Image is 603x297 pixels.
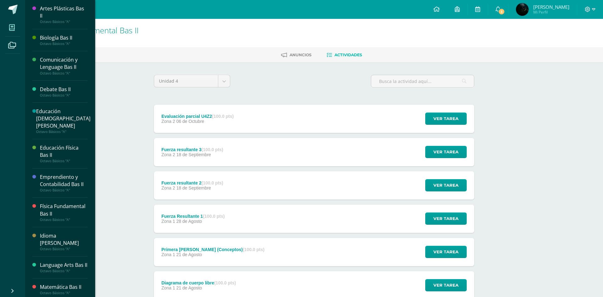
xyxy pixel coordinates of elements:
span: 28 de Agosto [176,219,202,224]
a: Idioma [PERSON_NAME]Octavo Básicos "A" [40,232,88,251]
div: Debate Bas II [40,86,88,93]
div: Octavo Básicos "A" [40,291,88,295]
span: 18 de Septiembre [176,152,211,157]
button: Ver tarea [425,212,467,225]
div: Artes Plásticas Bas II [40,5,88,19]
img: ea2c9f684ff9e42fb51035a1b57a2cbb.png [516,3,529,16]
span: 3 [498,8,505,15]
button: Ver tarea [425,179,467,191]
div: Language Arts Bas II [40,261,88,269]
span: Ver tarea [433,279,459,291]
input: Busca la actividad aquí... [371,75,474,87]
div: Física Fundamental Bas II [40,203,88,217]
div: Octavo Básicos "A" [40,19,88,24]
div: Octavo Básicos "A" [40,71,88,75]
span: 18 de Septiembre [176,185,211,190]
div: Diagrama de cuerpo libre [161,280,236,285]
div: Octavo Básicos "A" [40,188,88,192]
div: Fuerza Resultante 1 [161,214,225,219]
span: Unidad 4 [159,75,213,87]
a: Language Arts Bas IIOctavo Básicos "A" [40,261,88,273]
div: Fuerza resultante 3 [161,147,223,152]
div: Comunicación y Lenguage Bas II [40,56,88,71]
a: Actividades [327,50,362,60]
strong: (100.0 pts) [202,180,223,185]
span: 21 de Agosto [176,252,202,257]
strong: (100.0 pts) [212,114,234,119]
span: Ver tarea [433,179,459,191]
div: Octavo Básicos "A" [36,129,90,134]
span: Zona 2 [161,185,175,190]
div: Fuerza resultante 2 [161,180,223,185]
a: Debate Bas IIOctavo Básicos "A" [40,86,88,97]
span: [PERSON_NAME] [533,4,569,10]
div: Evaluación parcial U4Z2 [161,114,234,119]
span: Zona 1 [161,252,175,257]
span: Mi Perfil [533,9,569,15]
div: Educación [DEMOGRAPHIC_DATA][PERSON_NAME] [36,108,90,129]
strong: (100.0 pts) [203,214,225,219]
div: Octavo Básicos "A" [40,247,88,251]
span: Ver tarea [433,146,459,158]
a: Educación [DEMOGRAPHIC_DATA][PERSON_NAME]Octavo Básicos "A" [36,108,90,134]
span: Zona 1 [161,285,175,290]
strong: (100.0 pts) [202,147,223,152]
button: Ver tarea [425,246,467,258]
button: Ver tarea [425,146,467,158]
strong: (100.0 pts) [214,280,236,285]
span: Zona 2 [161,119,175,124]
span: Ver tarea [433,246,459,258]
div: Octavo Básicos "A" [40,159,88,163]
a: Educación Física Bas IIOctavo Básicos "A" [40,144,88,163]
a: Anuncios [281,50,312,60]
div: Emprendiento y Contabilidad Bas II [40,173,88,188]
span: Actividades [334,52,362,57]
span: Ver tarea [433,213,459,224]
div: Primera [PERSON_NAME] (Conceptos) [161,247,264,252]
div: Octavo Básicos "A" [40,269,88,273]
div: Idioma [PERSON_NAME] [40,232,88,247]
span: 21 de Agosto [176,285,202,290]
span: Zona 1 [161,219,175,224]
span: Anuncios [290,52,312,57]
div: Octavo Básicos "A" [40,93,88,97]
a: Física Fundamental Bas IIOctavo Básicos "A" [40,203,88,222]
a: Biología Bas IIOctavo Básicos "A" [40,34,88,46]
span: Ver tarea [433,113,459,124]
div: Octavo Básicos "A" [40,217,88,222]
span: Zona 2 [161,152,175,157]
a: Comunicación y Lenguage Bas IIOctavo Básicos "A" [40,56,88,75]
a: Unidad 4 [154,75,230,87]
a: Matemática Bas IIOctavo Básicos "A" [40,283,88,295]
strong: (100.0 pts) [243,247,264,252]
a: Artes Plásticas Bas IIOctavo Básicos "A" [40,5,88,24]
a: Emprendiento y Contabilidad Bas IIOctavo Básicos "A" [40,173,88,192]
button: Ver tarea [425,113,467,125]
div: Octavo Básicos "A" [40,41,88,46]
span: 06 de Octubre [176,119,204,124]
div: Matemática Bas II [40,283,88,291]
div: Educación Física Bas II [40,144,88,159]
div: Biología Bas II [40,34,88,41]
button: Ver tarea [425,279,467,291]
